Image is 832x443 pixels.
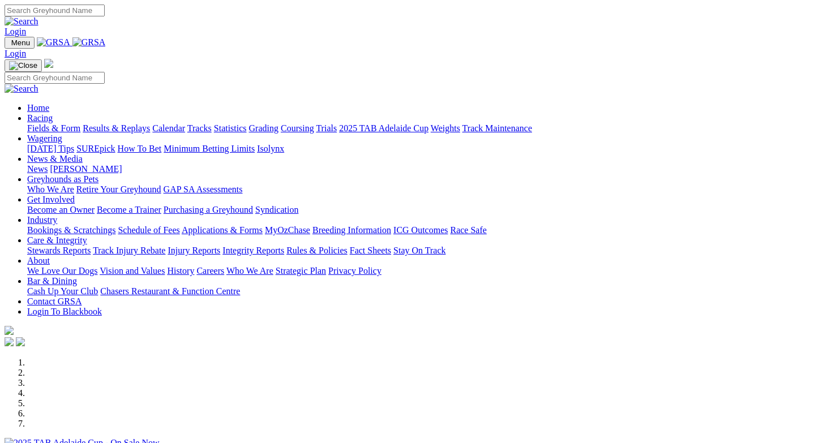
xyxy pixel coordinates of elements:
a: Bookings & Scratchings [27,225,115,235]
a: Fact Sheets [350,246,391,255]
a: MyOzChase [265,225,310,235]
a: Stewards Reports [27,246,91,255]
img: Search [5,16,38,27]
div: Get Involved [27,205,827,215]
a: Track Injury Rebate [93,246,165,255]
div: Racing [27,123,827,134]
a: Login To Blackbook [27,307,102,316]
a: Login [5,27,26,36]
a: Isolynx [257,144,284,153]
a: Stay On Track [393,246,445,255]
input: Search [5,5,105,16]
a: Schedule of Fees [118,225,179,235]
a: Chasers Restaurant & Function Centre [100,286,240,296]
a: Bar & Dining [27,276,77,286]
a: Industry [27,215,57,225]
div: Industry [27,225,827,235]
a: Who We Are [226,266,273,276]
a: Applications & Forms [182,225,263,235]
div: Wagering [27,144,827,154]
a: 2025 TAB Adelaide Cup [339,123,428,133]
div: Greyhounds as Pets [27,184,827,195]
a: Who We Are [27,184,74,194]
img: logo-grsa-white.png [44,59,53,68]
div: Bar & Dining [27,286,827,296]
a: Calendar [152,123,185,133]
a: Fields & Form [27,123,80,133]
a: Cash Up Your Club [27,286,98,296]
img: logo-grsa-white.png [5,326,14,335]
a: Minimum Betting Limits [164,144,255,153]
button: Toggle navigation [5,59,42,72]
a: Privacy Policy [328,266,381,276]
a: Coursing [281,123,314,133]
a: Statistics [214,123,247,133]
a: GAP SA Assessments [164,184,243,194]
a: Home [27,103,49,113]
a: News & Media [27,154,83,164]
a: Breeding Information [312,225,391,235]
a: Integrity Reports [222,246,284,255]
a: Results & Replays [83,123,150,133]
a: Become a Trainer [97,205,161,214]
a: Trials [316,123,337,133]
a: [PERSON_NAME] [50,164,122,174]
a: We Love Our Dogs [27,266,97,276]
button: Toggle navigation [5,37,35,49]
a: [DATE] Tips [27,144,74,153]
a: Rules & Policies [286,246,348,255]
img: GRSA [72,37,106,48]
a: Syndication [255,205,298,214]
a: Track Maintenance [462,123,532,133]
a: Login [5,49,26,58]
a: History [167,266,194,276]
img: GRSA [37,37,70,48]
a: Wagering [27,134,62,143]
a: About [27,256,50,265]
a: Race Safe [450,225,486,235]
a: How To Bet [118,144,162,153]
a: Retire Your Greyhound [76,184,161,194]
div: About [27,266,827,276]
a: SUREpick [76,144,115,153]
img: Close [9,61,37,70]
a: Contact GRSA [27,296,82,306]
a: Purchasing a Greyhound [164,205,253,214]
a: Tracks [187,123,212,133]
a: Racing [27,113,53,123]
img: Search [5,84,38,94]
a: Weights [431,123,460,133]
a: Careers [196,266,224,276]
a: Strategic Plan [276,266,326,276]
img: facebook.svg [5,337,14,346]
a: Injury Reports [168,246,220,255]
a: Become an Owner [27,205,95,214]
a: News [27,164,48,174]
a: Grading [249,123,278,133]
img: twitter.svg [16,337,25,346]
div: News & Media [27,164,827,174]
div: Care & Integrity [27,246,827,256]
span: Menu [11,38,30,47]
a: ICG Outcomes [393,225,448,235]
input: Search [5,72,105,84]
a: Care & Integrity [27,235,87,245]
a: Get Involved [27,195,75,204]
a: Greyhounds as Pets [27,174,98,184]
a: Vision and Values [100,266,165,276]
